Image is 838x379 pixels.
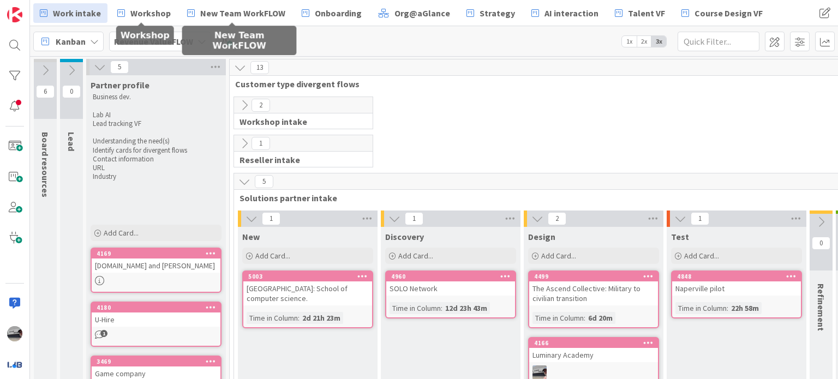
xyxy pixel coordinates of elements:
span: : [441,302,442,314]
a: Course Design VF [675,3,769,23]
span: Add Card... [684,251,719,261]
span: 0 [62,85,81,98]
input: Quick Filter... [678,32,759,51]
img: avatar [7,357,22,372]
span: 2 [252,99,270,112]
div: 5003 [243,272,372,281]
div: [DOMAIN_NAME] and [PERSON_NAME] [92,258,220,273]
div: 4848 [672,272,801,281]
p: Understanding the need(s) [93,137,219,146]
span: Reseller intake [240,154,359,165]
span: 1 [262,212,280,225]
span: 1 [691,212,709,225]
div: 5003[GEOGRAPHIC_DATA]: School of computer science. [243,272,372,305]
a: Onboarding [295,3,368,23]
div: 2d 21h 23m [300,312,343,324]
div: 4169 [92,249,220,258]
div: Naperville pilot [672,281,801,296]
div: 4166Luminary Academy [529,338,658,362]
p: Lead tracking VF [93,119,219,128]
p: Identify cards for divergent flows [93,146,219,155]
span: Lead [66,132,77,151]
a: Work intake [33,3,107,23]
span: Test [671,231,689,242]
span: Add Card... [398,251,433,261]
div: Time in Column [247,312,298,324]
span: Talent VF [628,7,665,20]
div: SOLO Network [386,281,515,296]
span: 1 [405,212,423,225]
span: 1x [622,36,637,47]
span: Work intake [53,7,101,20]
span: 1 [252,137,270,150]
span: 0 [812,237,830,250]
span: Discovery [385,231,424,242]
span: Strategy [480,7,515,20]
p: Contact information [93,155,219,164]
span: Workshop [130,7,171,20]
div: 4169 [97,250,220,257]
h5: Workshop [121,30,170,40]
span: New [242,231,260,242]
a: Talent VF [608,3,672,23]
div: 4960SOLO Network [386,272,515,296]
div: Time in Column [390,302,441,314]
div: 4499 [534,273,658,280]
div: 4169[DOMAIN_NAME] and [PERSON_NAME] [92,249,220,273]
div: 4180U-Hire [92,303,220,327]
span: 1 [100,330,107,337]
a: Org@aGlance [372,3,457,23]
h5: New Team WorkFLOW [187,30,292,51]
div: 5003 [248,273,372,280]
div: 3469 [92,357,220,366]
span: Onboarding [315,7,362,20]
span: 13 [250,61,269,74]
p: Business dev. [93,93,219,101]
span: : [298,312,300,324]
span: Org@aGlance [394,7,450,20]
div: 4960 [386,272,515,281]
span: New Team WorkFLOW [200,7,285,20]
div: Time in Column [532,312,584,324]
span: Partner profile [91,80,149,91]
span: 5 [110,61,129,74]
p: URL [93,164,219,172]
a: Strategy [460,3,522,23]
span: 2 [548,212,566,225]
div: 4499The Ascend Collective: Military to civilian transition [529,272,658,305]
span: 5 [255,175,273,188]
div: 4499 [529,272,658,281]
div: 4960 [391,273,515,280]
div: 4180 [97,304,220,311]
span: Kanban [56,35,86,48]
div: 3469 [97,358,220,365]
div: 12d 23h 43m [442,302,490,314]
span: 3x [651,36,666,47]
div: 4848 [677,273,801,280]
span: : [584,312,585,324]
div: 4848Naperville pilot [672,272,801,296]
p: Industry [93,172,219,181]
span: Refinement [816,284,827,331]
span: Add Card... [541,251,576,261]
a: Workshop [111,3,177,23]
span: Add Card... [104,228,139,238]
div: 6d 20m [585,312,615,324]
div: 4166 [534,339,658,347]
span: 6 [36,85,55,98]
img: jB [7,326,22,341]
span: Course Design VF [695,7,763,20]
span: Add Card... [255,251,290,261]
div: Luminary Academy [529,348,658,362]
span: AI interaction [544,7,598,20]
span: 2x [637,36,651,47]
span: Workshop intake [240,116,359,127]
div: 22h 58m [728,302,762,314]
span: : [727,302,728,314]
div: [GEOGRAPHIC_DATA]: School of computer science. [243,281,372,305]
span: Board resources [40,132,51,197]
div: U-Hire [92,312,220,327]
div: 4180 [92,303,220,312]
div: 4166 [529,338,658,348]
b: Revenue ValueFLOW [114,36,193,47]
